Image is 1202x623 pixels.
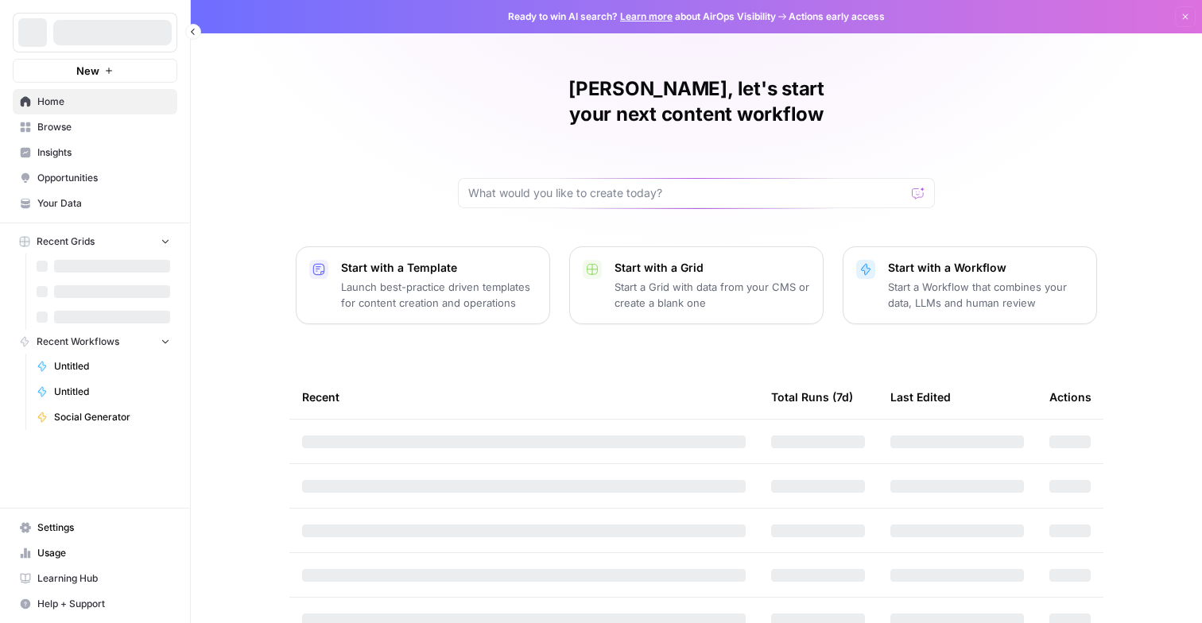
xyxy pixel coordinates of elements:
span: Opportunities [37,171,170,185]
span: Settings [37,520,170,535]
button: Recent Workflows [13,330,177,354]
button: Start with a TemplateLaunch best-practice driven templates for content creation and operations [296,246,550,324]
h1: [PERSON_NAME], let's start your next content workflow [458,76,935,127]
a: Settings [13,515,177,540]
a: Learning Hub [13,566,177,591]
button: Help + Support [13,591,177,617]
span: Recent Grids [37,234,95,249]
button: New [13,59,177,83]
p: Start a Grid with data from your CMS or create a blank one [615,279,810,311]
div: Last Edited [890,375,951,419]
span: Help + Support [37,597,170,611]
span: Home [37,95,170,109]
p: Start with a Grid [615,260,810,276]
button: Start with a WorkflowStart a Workflow that combines your data, LLMs and human review [843,246,1097,324]
a: Home [13,89,177,114]
span: Untitled [54,359,170,373]
div: Actions [1049,375,1091,419]
span: Insights [37,145,170,160]
span: Your Data [37,196,170,211]
span: Browse [37,120,170,134]
a: Your Data [13,191,177,216]
span: Ready to win AI search? about AirOps Visibility [508,10,776,24]
a: Learn more [620,10,673,22]
button: Recent Grids [13,230,177,253]
a: Browse [13,114,177,140]
div: Total Runs (7d) [771,375,853,419]
span: Untitled [54,385,170,399]
button: Start with a GridStart a Grid with data from your CMS or create a blank one [569,246,824,324]
div: Recent [302,375,746,419]
p: Start a Workflow that combines your data, LLMs and human review [888,279,1084,311]
a: Untitled [29,379,177,404]
span: Recent Workflows [37,335,119,349]
p: Start with a Workflow [888,260,1084,276]
a: Insights [13,140,177,165]
a: Usage [13,540,177,566]
span: Usage [37,546,170,560]
span: Social Generator [54,410,170,424]
span: Actions early access [789,10,885,24]
span: New [76,63,99,79]
a: Opportunities [13,165,177,191]
p: Launch best-practice driven templates for content creation and operations [341,279,537,311]
p: Start with a Template [341,260,537,276]
span: Learning Hub [37,571,170,586]
input: What would you like to create today? [468,185,905,201]
a: Untitled [29,354,177,379]
a: Social Generator [29,404,177,430]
